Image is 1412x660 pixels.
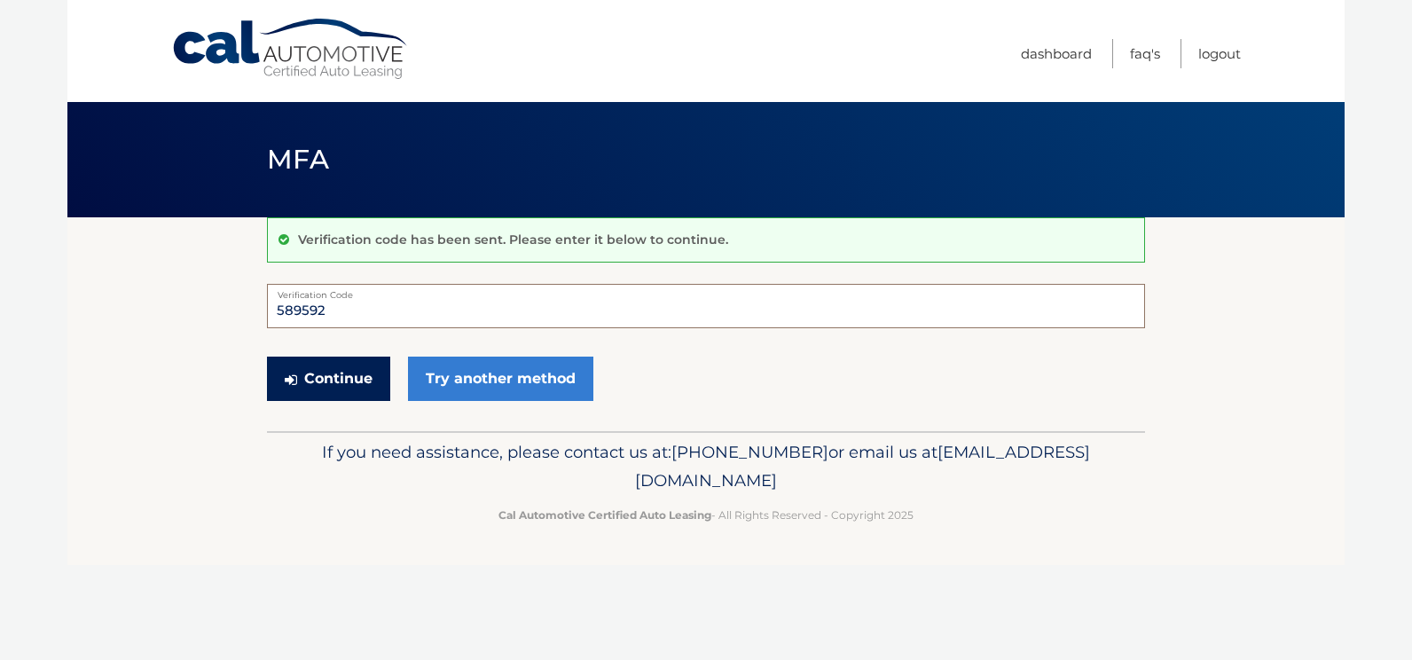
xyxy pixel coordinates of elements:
[171,18,411,81] a: Cal Automotive
[278,506,1134,524] p: - All Rights Reserved - Copyright 2025
[1198,39,1241,68] a: Logout
[1021,39,1092,68] a: Dashboard
[267,357,390,401] button: Continue
[278,438,1134,495] p: If you need assistance, please contact us at: or email us at
[267,284,1145,328] input: Verification Code
[1130,39,1160,68] a: FAQ's
[635,442,1090,491] span: [EMAIL_ADDRESS][DOMAIN_NAME]
[298,232,728,247] p: Verification code has been sent. Please enter it below to continue.
[408,357,593,401] a: Try another method
[498,508,711,522] strong: Cal Automotive Certified Auto Leasing
[267,284,1145,298] label: Verification Code
[671,442,828,462] span: [PHONE_NUMBER]
[267,143,329,176] span: MFA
